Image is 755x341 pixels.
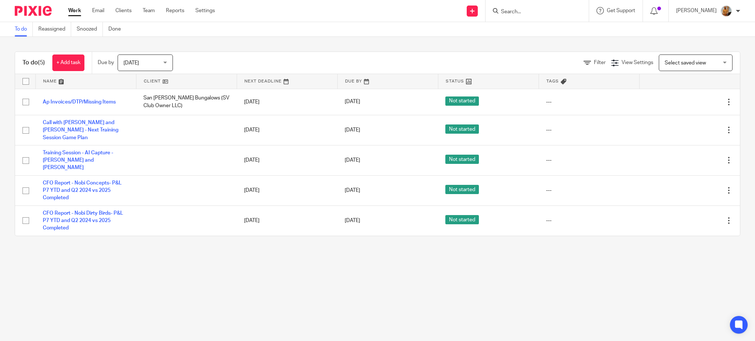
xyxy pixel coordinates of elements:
a: Ap Invoices/DTP/Missing Items [43,99,116,105]
a: Clients [115,7,132,14]
td: [DATE] [237,115,337,145]
a: Snoozed [77,22,103,36]
a: Work [68,7,81,14]
td: [DATE] [237,175,337,205]
a: To do [15,22,33,36]
div: --- [546,217,632,224]
input: Search [500,9,567,15]
a: CFO Report - Nobi Concepts- P&L P7 YTD and Q2 2024 vs 2025 Completed [43,180,122,201]
p: Due by [98,59,114,66]
td: [DATE] [237,145,337,175]
span: View Settings [622,60,653,65]
a: Settings [195,7,215,14]
td: San [PERSON_NAME] Bungalows (SV Club Owner LLC) [136,89,237,115]
span: [DATE] [345,188,360,193]
span: Filter [594,60,606,65]
td: [DATE] [237,205,337,235]
td: [DATE] [237,89,337,115]
h1: To do [22,59,45,67]
span: Not started [445,96,479,106]
span: [DATE] [345,158,360,163]
a: Reassigned [38,22,71,36]
span: Not started [445,155,479,164]
p: [PERSON_NAME] [676,7,717,14]
a: Call with [PERSON_NAME] and [PERSON_NAME] - Next Training Session Game Plan [43,120,118,140]
a: Training Session - AI Capture - [PERSON_NAME] and [PERSON_NAME] [43,150,113,170]
a: CFO Report - Nobi Dirty Birds- P&L P7 YTD and Q2 2024 vs 2025 Completed [43,211,123,231]
span: Select saved view [665,60,706,66]
span: [DATE] [345,99,360,105]
span: (5) [38,60,45,66]
div: --- [546,187,632,194]
span: Not started [445,124,479,134]
img: 1234.JPG [720,5,732,17]
span: [DATE] [123,60,139,66]
div: --- [546,98,632,106]
span: [DATE] [345,127,360,133]
div: --- [546,126,632,134]
a: Team [143,7,155,14]
span: [DATE] [345,218,360,223]
div: --- [546,157,632,164]
span: Get Support [607,8,635,13]
a: + Add task [52,55,84,71]
span: Not started [445,215,479,224]
img: Pixie [15,6,52,16]
a: Reports [166,7,184,14]
a: Email [92,7,104,14]
span: Not started [445,185,479,194]
a: Done [108,22,126,36]
span: Tags [546,79,559,83]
